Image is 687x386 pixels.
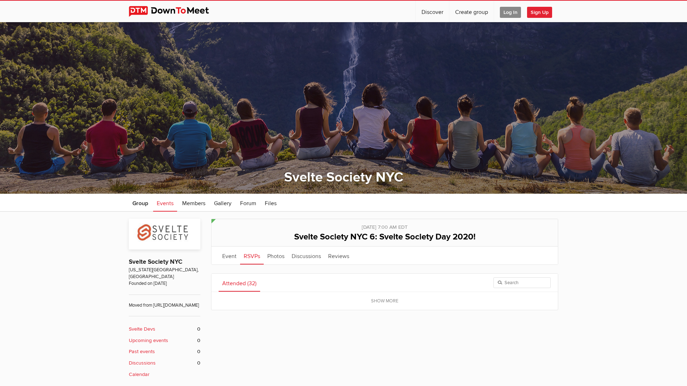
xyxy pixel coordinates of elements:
span: [US_STATE][GEOGRAPHIC_DATA], [GEOGRAPHIC_DATA] [129,267,200,281]
a: Attended (32) [219,274,260,292]
b: Past events [129,348,155,356]
a: Show more [211,292,558,310]
a: Group [129,194,152,212]
a: Members [179,194,209,212]
span: Founded on [DATE] [129,280,200,287]
a: Log In [494,1,527,22]
span: 0 [197,325,200,333]
a: Discussions [288,247,325,264]
a: Sign Up [527,1,558,22]
a: Create group [449,1,494,22]
a: Svelte Devs 0 [129,325,200,333]
b: Upcoming events [129,337,168,345]
a: Discussions 0 [129,359,200,367]
span: Files [265,200,277,207]
span: 0 [197,337,200,345]
a: Calendar [129,371,200,378]
a: Svelte Society NYC [129,258,182,266]
b: Svelte Devs [129,325,155,333]
img: Svelte Society NYC [129,219,200,249]
a: Photos [264,247,288,264]
span: (32) [247,280,257,287]
div: [DATE] 7:00 AM EDT [219,219,551,231]
a: Forum [237,194,260,212]
a: Files [261,194,280,212]
a: Discover [416,1,449,22]
a: Reviews [325,247,353,264]
span: Events [157,200,174,207]
a: Svelte Society NYC [284,169,403,185]
a: Events [153,194,177,212]
img: DownToMeet [129,6,220,17]
span: Attended [222,280,246,287]
b: Discussions [129,359,156,367]
input: Search [493,277,551,288]
a: Event [219,247,240,264]
span: Svelte Society NYC 6: Svelte Society Day 2020! [294,232,476,242]
span: Gallery [214,200,232,207]
span: Moved from [URL][DOMAIN_NAME] [129,295,200,309]
a: Past events 0 [129,348,200,356]
span: Forum [240,200,256,207]
span: Group [132,200,148,207]
b: Calendar [129,371,150,378]
span: Members [182,200,205,207]
span: Log In [500,7,521,18]
span: 0 [197,348,200,356]
span: Sign Up [527,7,552,18]
a: Gallery [210,194,235,212]
a: Upcoming events 0 [129,337,200,345]
a: RSVPs [240,247,264,264]
span: 0 [197,359,200,367]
